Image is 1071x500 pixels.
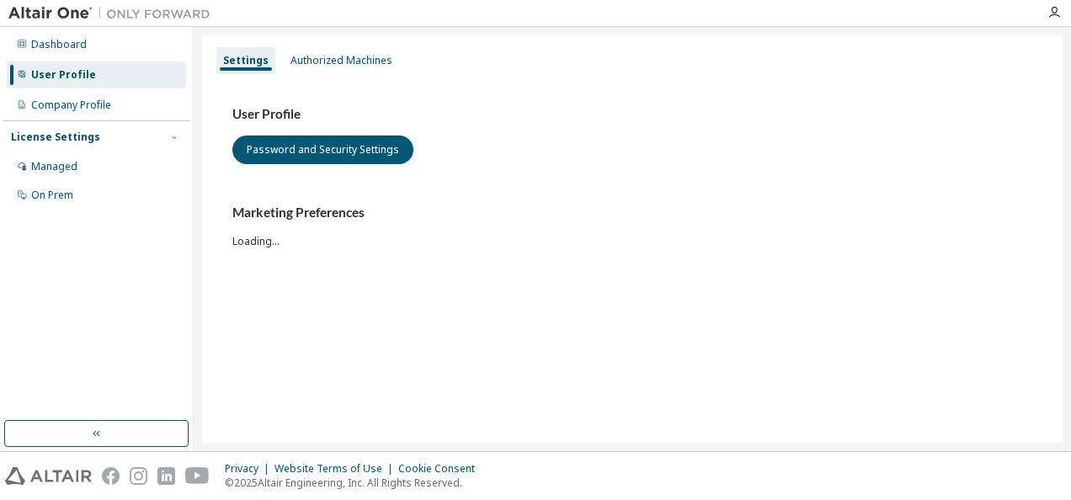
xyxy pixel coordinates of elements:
img: Altair One [8,5,219,22]
div: Privacy [225,462,274,476]
div: Cookie Consent [398,462,485,476]
div: Dashboard [31,38,87,51]
div: Settings [223,54,269,67]
p: © 2025 Altair Engineering, Inc. All Rights Reserved. [225,476,485,490]
button: Password and Security Settings [232,136,413,164]
h3: User Profile [232,106,1032,123]
div: Website Terms of Use [274,462,398,476]
div: Managed [31,160,77,173]
div: On Prem [31,189,73,202]
img: altair_logo.svg [5,467,92,485]
div: Authorized Machines [290,54,392,67]
h3: Marketing Preferences [232,205,1032,221]
div: User Profile [31,68,96,82]
img: youtube.svg [185,467,210,485]
img: instagram.svg [130,467,147,485]
div: License Settings [11,130,100,144]
img: facebook.svg [102,467,120,485]
div: Loading... [232,205,1032,247]
div: Company Profile [31,98,111,112]
img: linkedin.svg [157,467,175,485]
